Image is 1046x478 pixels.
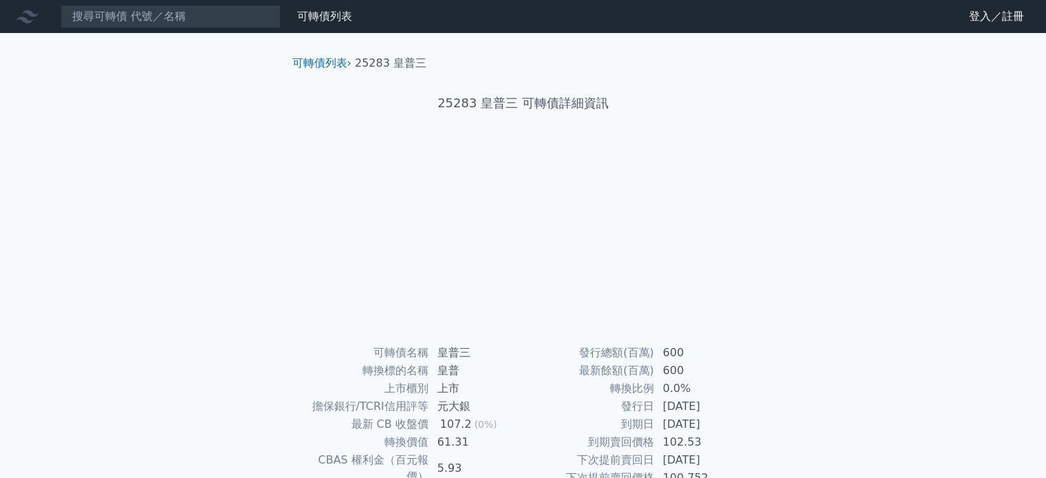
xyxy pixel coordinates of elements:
[523,433,655,451] td: 到期賣回價格
[298,433,429,451] td: 轉換價值
[523,398,655,415] td: 發行日
[429,362,523,380] td: 皇普
[523,415,655,433] td: 到期日
[298,415,429,433] td: 最新 CB 收盤價
[429,344,523,362] td: 皇普三
[298,362,429,380] td: 轉換標的名稱
[298,380,429,398] td: 上市櫃別
[61,5,281,28] input: 搜尋可轉債 代號／名稱
[292,56,347,69] a: 可轉債列表
[355,55,426,72] li: 25283 皇普三
[523,380,655,398] td: 轉換比例
[298,398,429,415] td: 擔保銀行/TCRI信用評等
[655,344,749,362] td: 600
[655,451,749,469] td: [DATE]
[958,6,1035,28] a: 登入／註冊
[523,344,655,362] td: 發行總額(百萬)
[298,344,429,362] td: 可轉債名稱
[429,380,523,398] td: 上市
[297,10,352,23] a: 可轉債列表
[429,398,523,415] td: 元大銀
[523,451,655,469] td: 下次提前賣回日
[429,433,523,451] td: 61.31
[655,415,749,433] td: [DATE]
[655,380,749,398] td: 0.0%
[437,416,475,433] div: 107.2
[655,398,749,415] td: [DATE]
[655,433,749,451] td: 102.53
[475,419,497,430] span: (0%)
[292,55,351,72] li: ›
[655,362,749,380] td: 600
[523,362,655,380] td: 最新餘額(百萬)
[281,94,765,113] h1: 25283 皇普三 可轉債詳細資訊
